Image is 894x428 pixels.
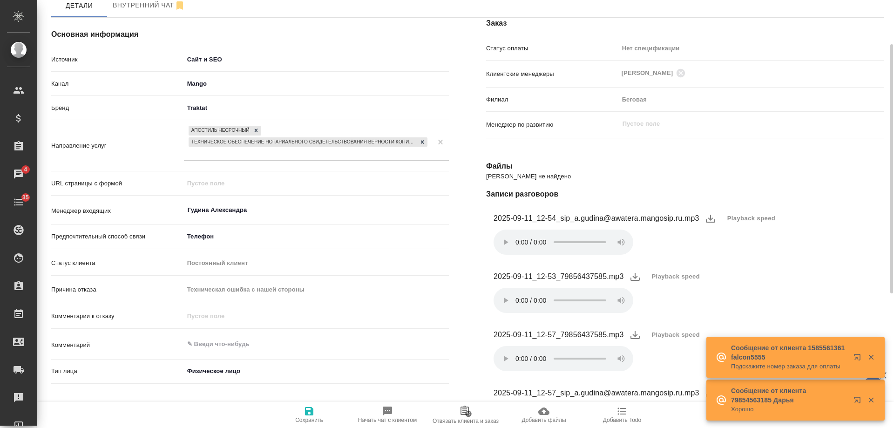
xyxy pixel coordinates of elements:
[486,161,884,172] h4: Файлы
[184,52,449,68] div: Сайт и SEO
[51,285,184,294] p: Причина отказа
[51,29,449,40] h4: Основная информация
[51,103,184,113] p: Бренд
[51,141,184,150] p: Направление услуг
[184,229,449,245] div: Телефон
[624,324,646,346] button: download
[2,190,35,214] a: 35
[486,44,619,53] p: Статус оплаты
[184,100,449,116] div: Traktat
[646,325,706,345] button: Playback
[158,399,181,421] button: Редактировать
[486,120,619,129] p: Менеджер по развитию
[51,340,184,350] p: Комментарий
[17,193,34,202] span: 35
[427,402,505,428] button: Отвязать клиента и заказ
[727,214,776,223] span: Playback speed
[183,399,205,421] button: Удалить
[51,55,184,64] p: Источник
[51,312,184,321] p: Комментарии к отказу
[848,391,870,413] button: Открыть в новой вкладке
[51,232,184,241] p: Предпочтительный способ связи
[184,309,449,323] input: Пустое поле
[722,208,781,229] button: Playback
[521,417,566,423] span: Добавить файлы
[2,163,35,186] a: 4
[494,288,633,313] audio: Ваш браузер не поддерживает элемент .
[848,348,870,370] button: Открыть в новой вкладке
[486,189,884,200] h4: Записи разговоров
[486,95,619,104] p: Филиал
[731,343,847,362] p: Сообщение от клиента 1585561361 falcon5555
[652,330,700,340] span: Playback speed
[861,396,880,404] button: Закрыть
[18,165,33,174] span: 4
[51,179,184,188] p: URL страницы с формой
[444,209,446,211] button: Open
[505,402,583,428] button: Добавить файлы
[494,230,633,255] audio: Ваш браузер не поддерживает элемент .
[486,18,884,29] h4: Заказ
[624,265,646,288] button: download
[622,118,862,129] input: Пустое поле
[494,213,699,224] figcaption: 2025-09-11_12-54_sip_a.gudina@awatera.mangosip.ru.mp3
[348,402,427,428] button: Начать чат с клиентом
[619,92,884,108] div: Беговая
[731,405,847,414] p: Хорошо
[486,172,884,181] p: [PERSON_NAME] не найдено
[358,417,417,423] span: Начать чат с клиентом
[494,387,699,399] figcaption: 2025-09-11_12-57_sip_a.gudina@awatera.mangosip.ru.mp3
[603,417,641,423] span: Добавить Todo
[494,271,624,282] figcaption: 2025-09-11_12-53_79856437585.mp3
[184,177,449,190] input: Пустое поле
[433,418,499,424] span: Отвязать клиента и заказ
[652,272,700,281] span: Playback speed
[295,417,323,423] span: Сохранить
[184,363,361,379] div: Физическое лицо
[646,266,706,287] button: Playback
[51,79,184,88] p: Канал
[731,386,847,405] p: Сообщение от клиента 79854563185 Дарья
[189,137,417,147] div: Техническое обеспечение нотариального свидетельствования верности копии документа
[699,382,722,404] button: download
[51,367,184,376] p: Тип лица
[583,402,661,428] button: Добавить Todo
[184,283,449,296] input: Пустое поле
[494,329,624,340] figcaption: 2025-09-11_12-57_79856437585.mp3
[861,353,880,361] button: Закрыть
[486,69,619,79] p: Клиентские менеджеры
[494,346,633,371] audio: Ваш браузер не поддерживает элемент .
[731,362,847,371] p: Подскажите номер заказа для оплаты
[51,258,184,268] p: Статус клиента
[619,41,884,56] div: Нет спецификации
[51,206,184,216] p: Менеджер входящих
[184,255,449,271] div: Постоянный клиент
[270,402,348,428] button: Сохранить
[699,207,722,230] button: download
[189,126,251,136] div: Апостиль несрочный
[184,76,449,92] div: Mango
